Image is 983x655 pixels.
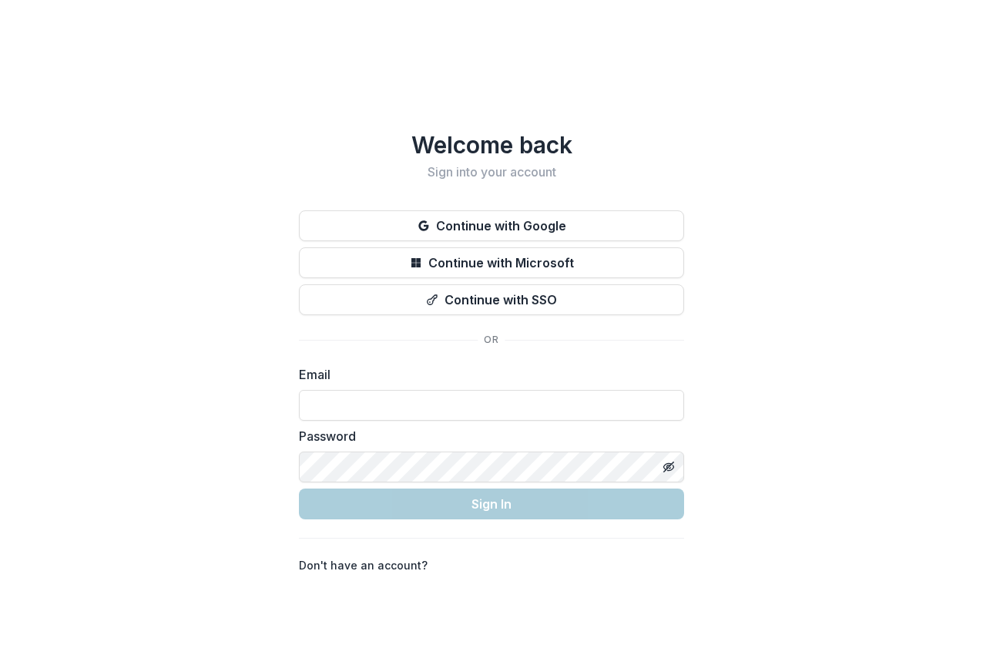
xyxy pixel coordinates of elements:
[299,557,428,573] p: Don't have an account?
[299,427,675,445] label: Password
[656,455,681,479] button: Toggle password visibility
[299,165,684,180] h2: Sign into your account
[299,489,684,519] button: Sign In
[299,365,675,384] label: Email
[299,284,684,315] button: Continue with SSO
[299,131,684,159] h1: Welcome back
[299,210,684,241] button: Continue with Google
[299,247,684,278] button: Continue with Microsoft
